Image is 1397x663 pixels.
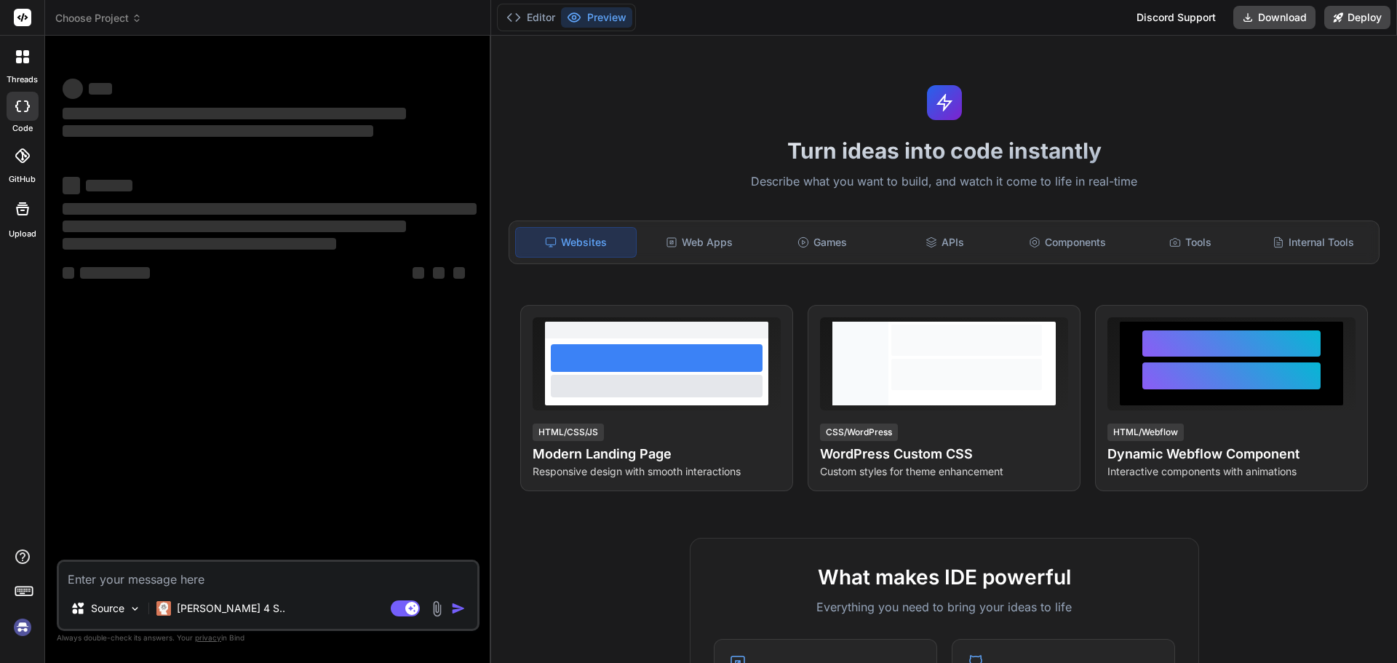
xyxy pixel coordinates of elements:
[640,227,760,258] div: Web Apps
[515,227,637,258] div: Websites
[533,464,781,479] p: Responsive design with smooth interactions
[714,562,1175,592] h2: What makes IDE powerful
[156,601,171,616] img: Claude 4 Sonnet
[1107,444,1356,464] h4: Dynamic Webflow Component
[63,125,373,137] span: ‌
[9,228,36,240] label: Upload
[561,7,632,28] button: Preview
[1128,6,1225,29] div: Discord Support
[10,615,35,640] img: signin
[91,601,124,616] p: Source
[63,177,80,194] span: ‌
[453,267,465,279] span: ‌
[714,598,1175,616] p: Everything you need to bring your ideas to life
[820,464,1068,479] p: Custom styles for theme enhancement
[1107,424,1184,441] div: HTML/Webflow
[7,74,38,86] label: threads
[533,444,781,464] h4: Modern Landing Page
[1324,6,1390,29] button: Deploy
[177,601,285,616] p: [PERSON_NAME] 4 S..
[63,108,406,119] span: ‌
[1008,227,1128,258] div: Components
[9,173,36,186] label: GitHub
[63,79,83,99] span: ‌
[763,227,883,258] div: Games
[57,631,479,645] p: Always double-check its answers. Your in Bind
[820,444,1068,464] h4: WordPress Custom CSS
[89,83,112,95] span: ‌
[429,600,445,617] img: attachment
[63,203,477,215] span: ‌
[885,227,1005,258] div: APIs
[86,180,132,191] span: ‌
[195,633,221,642] span: privacy
[451,601,466,616] img: icon
[63,238,336,250] span: ‌
[501,7,561,28] button: Editor
[820,424,898,441] div: CSS/WordPress
[55,11,142,25] span: Choose Project
[500,138,1388,164] h1: Turn ideas into code instantly
[1107,464,1356,479] p: Interactive components with animations
[80,267,150,279] span: ‌
[1131,227,1251,258] div: Tools
[433,267,445,279] span: ‌
[63,221,406,232] span: ‌
[533,424,604,441] div: HTML/CSS/JS
[129,603,141,615] img: Pick Models
[1253,227,1373,258] div: Internal Tools
[1233,6,1316,29] button: Download
[413,267,424,279] span: ‌
[12,122,33,135] label: code
[63,267,74,279] span: ‌
[500,172,1388,191] p: Describe what you want to build, and watch it come to life in real-time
